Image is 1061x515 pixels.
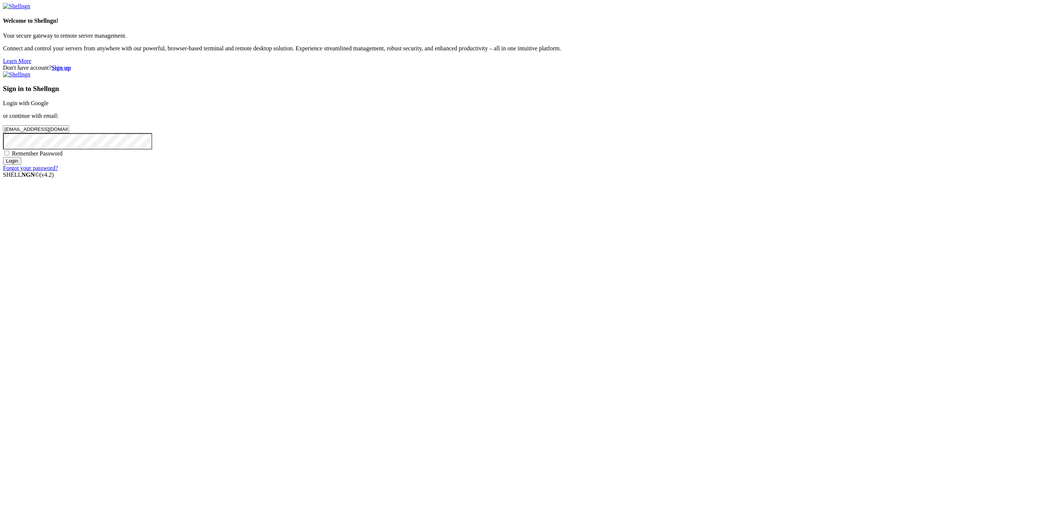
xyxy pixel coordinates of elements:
b: NGN [22,172,35,178]
input: Login [3,157,21,165]
img: Shellngn [3,71,30,78]
p: or continue with email: [3,113,1058,119]
img: Shellngn [3,3,30,10]
a: Sign up [51,65,71,71]
p: Your secure gateway to remote server management. [3,32,1058,39]
input: Email address [3,125,69,133]
span: SHELL © [3,172,54,178]
span: 4.2.0 [40,172,54,178]
a: Forgot your password? [3,165,58,171]
a: Login with Google [3,100,48,106]
a: Learn More [3,58,31,64]
p: Connect and control your servers from anywhere with our powerful, browser-based terminal and remo... [3,45,1058,52]
h4: Welcome to Shellngn! [3,18,1058,24]
div: Don't have account? [3,65,1058,71]
span: Remember Password [12,150,63,157]
input: Remember Password [4,151,9,156]
h3: Sign in to Shellngn [3,85,1058,93]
